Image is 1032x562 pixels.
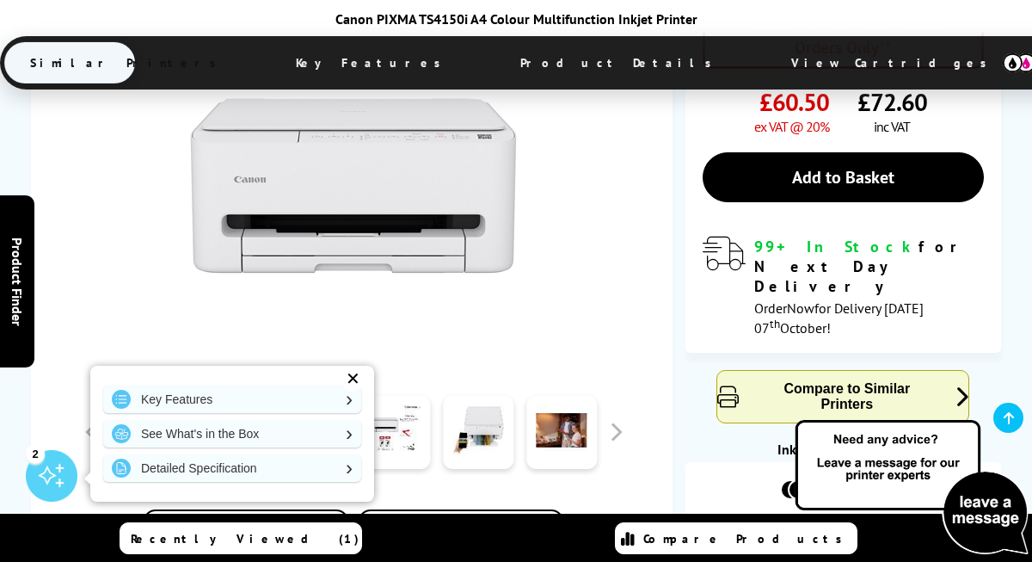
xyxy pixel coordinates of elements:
span: Compare Products [643,531,851,547]
a: Compare Products [615,522,857,554]
a: See What's in the Box [103,420,361,448]
span: Compare to Similar Printers [784,381,911,411]
a: Detailed Specification [103,454,361,482]
span: View Cartridges [765,40,1029,85]
div: for Next Day Delivery [754,237,984,296]
a: Add to Basket [703,152,984,202]
img: Canon PIXMA TS4150i [185,18,522,355]
a: Recently Viewed (1) [120,522,362,554]
button: Add to Compare [143,510,349,559]
img: Open Live Chat window [791,417,1032,559]
span: Product Details [494,42,746,83]
span: £72.60 [857,86,927,118]
div: Ink Cartridge Costs [685,441,1001,458]
span: ex VAT @ 20% [754,118,829,135]
span: 99+ In Stock [754,237,918,256]
span: Similar Printers [4,42,251,83]
button: Compare to Similar Printers [717,371,968,423]
span: Now [787,300,814,317]
span: Recently Viewed (1) [131,531,359,547]
div: 2 [26,444,45,463]
div: ✕ [341,367,365,391]
sup: th [770,316,780,331]
button: In the Box [358,510,564,559]
span: £60.50 [759,86,829,118]
span: inc VAT [874,118,910,135]
span: Order for Delivery [DATE] 07 October! [754,300,924,337]
span: Product Finder [9,237,26,325]
span: Key Features [270,42,476,83]
a: Key Features [103,386,361,413]
div: modal_delivery [703,237,984,336]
